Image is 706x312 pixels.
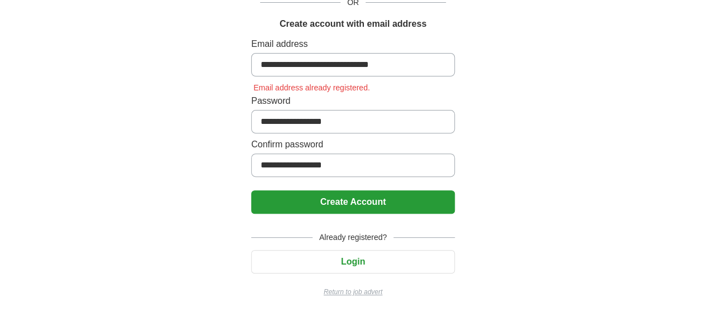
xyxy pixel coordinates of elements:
[251,250,455,273] button: Login
[251,287,455,297] a: Return to job advert
[251,138,455,151] label: Confirm password
[251,37,455,51] label: Email address
[313,232,393,243] span: Already registered?
[251,257,455,266] a: Login
[251,94,455,108] label: Password
[280,17,426,31] h1: Create account with email address
[251,83,372,92] span: Email address already registered.
[251,190,455,214] button: Create Account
